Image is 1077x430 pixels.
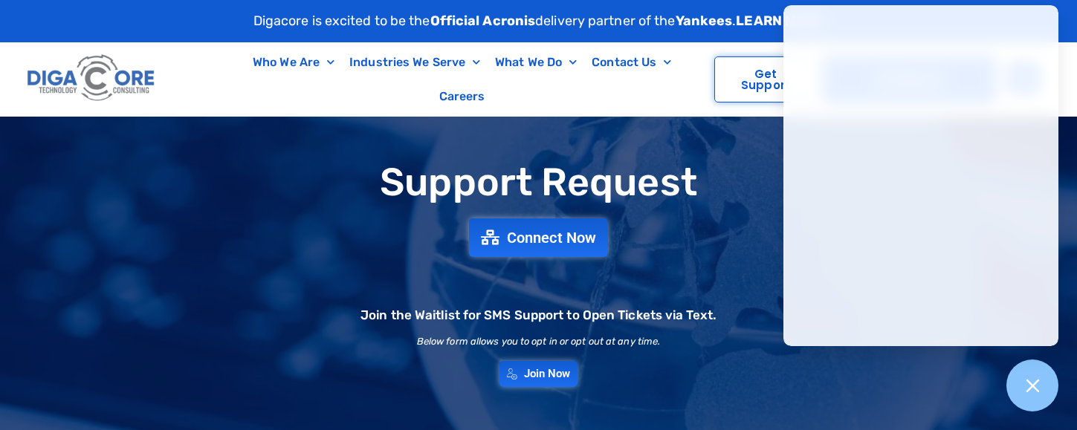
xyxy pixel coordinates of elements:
[584,45,679,79] a: Contact Us
[499,361,578,387] a: Join Now
[26,161,1052,203] h1: Support Request
[430,13,536,29] strong: Official Acronis
[360,309,717,322] h2: Join the Waitlist for SMS Support to Open Tickets via Text.
[253,11,824,31] p: Digacore is excited to be the delivery partner of the .
[736,13,824,29] a: LEARN MORE
[469,218,608,257] a: Connect Now
[245,45,342,79] a: Who We Are
[432,79,493,114] a: Careers
[714,56,816,102] a: Get Support
[24,50,160,107] img: Digacore logo 1
[342,45,488,79] a: Industries We Serve
[417,336,661,346] h2: Below form allows you to opt in or opt out at any time.
[488,45,584,79] a: What We Do
[730,68,801,91] span: Get Support
[217,45,707,114] nav: Menu
[507,230,596,245] span: Connect Now
[783,5,1058,346] iframe: Chatgenie Messenger
[524,368,571,379] span: Join Now
[676,13,733,29] strong: Yankees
